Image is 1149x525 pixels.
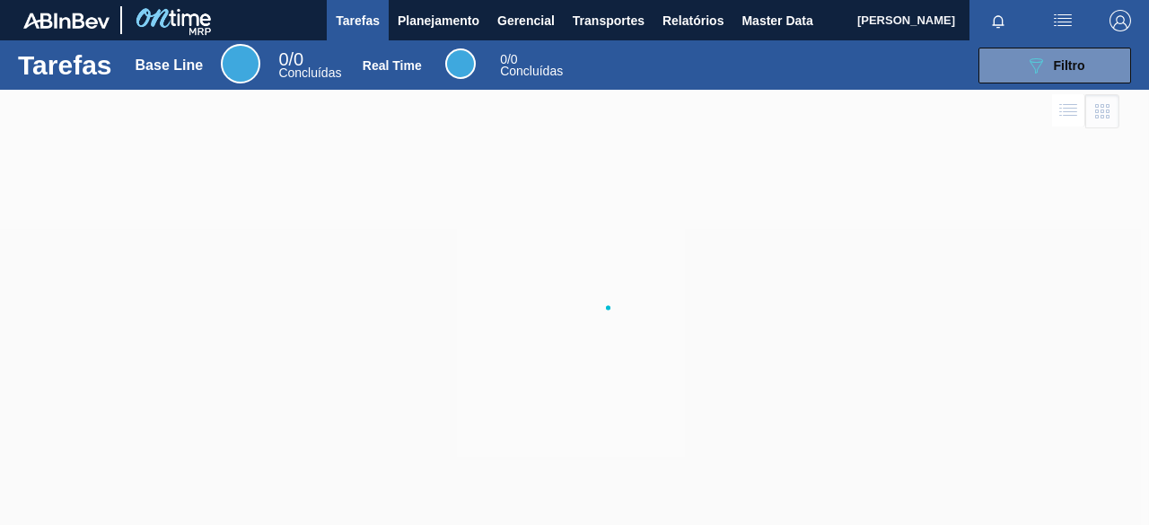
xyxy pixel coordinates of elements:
[662,10,724,31] span: Relatórios
[18,55,112,75] h1: Tarefas
[336,10,380,31] span: Tarefas
[278,52,341,79] div: Base Line
[1052,10,1074,31] img: userActions
[497,10,555,31] span: Gerencial
[398,10,479,31] span: Planejamento
[573,10,645,31] span: Transportes
[278,49,303,69] span: / 0
[1110,10,1131,31] img: Logout
[969,8,1027,33] button: Notificações
[741,10,812,31] span: Master Data
[278,49,288,69] span: 0
[221,44,260,83] div: Base Line
[500,64,563,78] span: Concluídas
[500,52,517,66] span: / 0
[500,54,563,77] div: Real Time
[978,48,1131,83] button: Filtro
[23,13,110,29] img: TNhmsLtSVTkK8tSr43FrP2fwEKptu5GPRR3wAAAABJRU5ErkJggg==
[363,58,422,73] div: Real Time
[445,48,476,79] div: Real Time
[500,52,507,66] span: 0
[278,66,341,80] span: Concluídas
[136,57,204,74] div: Base Line
[1054,58,1085,73] span: Filtro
